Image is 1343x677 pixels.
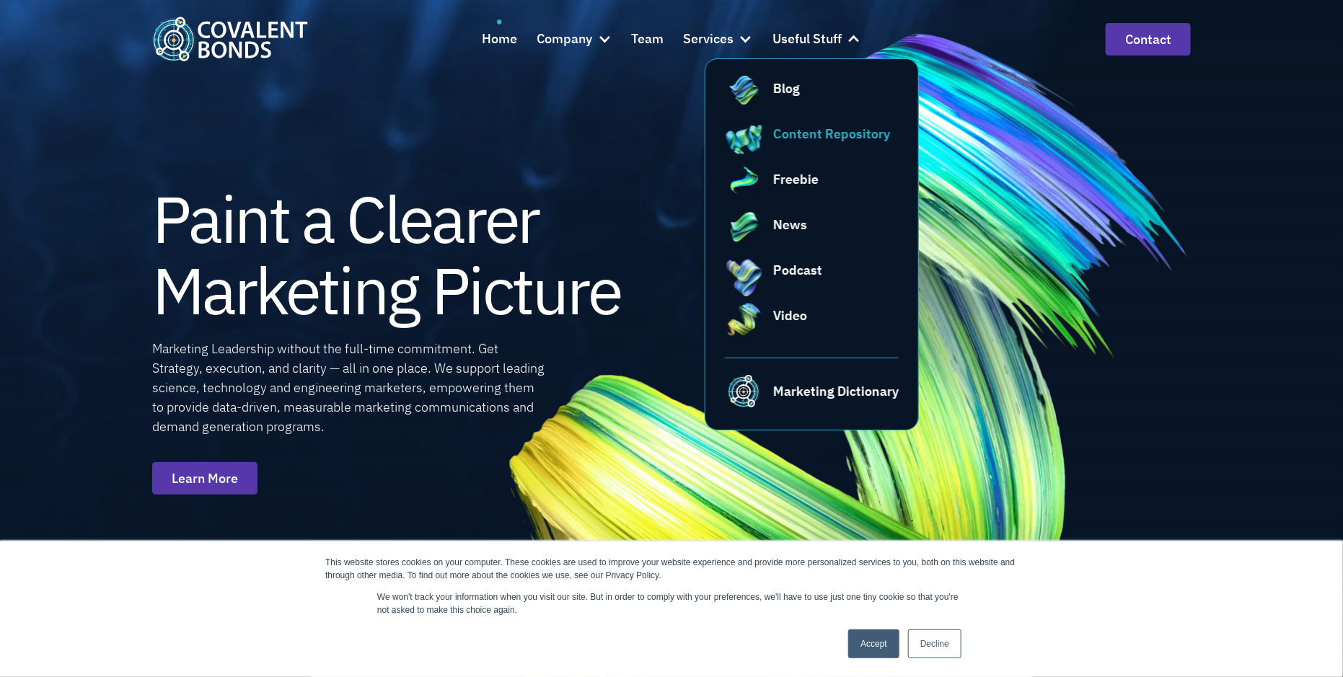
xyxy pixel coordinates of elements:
[152,17,308,61] img: Covalent Bonds White / Teal Logo
[1123,521,1343,677] iframe: Chat Widget
[152,462,257,495] a: Learn More
[848,629,899,658] a: Accept
[908,629,961,658] a: Decline
[725,169,899,208] a: Freebie
[152,17,308,61] a: home
[773,215,807,234] div: News
[725,124,899,163] a: Content Repository
[725,306,899,345] a: Video
[773,79,800,98] div: Blog
[482,29,517,50] div: Home
[725,215,899,254] a: News
[725,79,899,118] a: Blog
[377,590,966,616] p: We won't track your information when you visit our site. But in order to comply with your prefere...
[773,381,899,401] div: Marketing Dictionary
[152,183,621,326] h1: Paint a Clearer Marketing Picture
[325,556,1018,582] div: This website stores cookies on your computer. These cookies are used to improve your website expe...
[772,29,842,50] div: Useful Stuff
[773,169,819,189] div: Freebie
[773,260,822,280] div: Podcast
[773,306,807,325] div: Video
[705,58,920,430] nav: Useful Stuff
[631,29,664,50] div: Team
[482,19,517,58] a: Home
[725,358,899,410] a: Covalent Bonds Teal FaviconMarketing Dictionary
[537,19,612,58] div: Company
[683,19,753,58] div: Services
[537,29,592,50] div: Company
[772,19,861,58] div: Useful Stuff
[725,260,899,299] a: Podcast
[683,29,734,50] div: Services
[773,124,890,143] div: Content Repository
[152,339,547,436] div: Marketing Leadership without the full-time commitment. Get Strategy, execution, and clarity — all...
[631,19,664,58] a: Team
[1106,23,1191,56] a: contact
[725,371,764,410] img: Covalent Bonds Teal Favicon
